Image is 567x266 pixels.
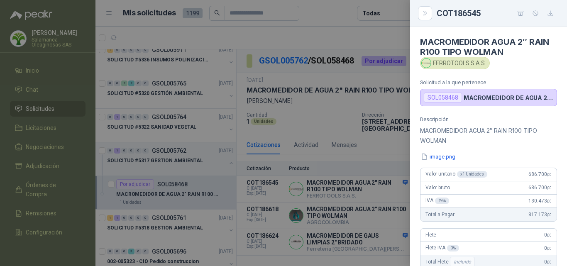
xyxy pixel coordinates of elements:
[464,94,553,101] p: MACROMEDIDOR DE AGUA 2" RAIN R100 TIPO WOLMAN BRIDADO
[420,79,557,85] p: Solicitud a la que pertenece
[420,8,430,18] button: Close
[422,59,431,68] img: Company Logo
[425,185,450,190] span: Valor bruto
[425,212,455,217] span: Total a Pagar
[420,116,557,122] p: Descripción
[547,172,552,177] span: ,00
[547,233,552,237] span: ,00
[425,171,487,178] span: Valor unitario
[425,232,436,238] span: Flete
[547,246,552,251] span: ,00
[547,185,552,190] span: ,00
[447,245,459,251] div: 0 %
[544,245,552,251] span: 0
[420,126,557,146] p: MACROMEDIDOR AGUA 2″ RAIN R100 TIPO WOLMAN
[544,259,552,265] span: 0
[528,171,552,177] span: 686.700
[547,260,552,264] span: ,00
[420,57,490,69] div: FERROTOOLS S.A.S.
[528,185,552,190] span: 686.700
[547,199,552,203] span: ,00
[457,171,487,178] div: x 1 Unidades
[420,152,456,161] button: image.png
[424,93,462,102] div: SOL058468
[437,7,557,20] div: COT186545
[547,212,552,217] span: ,00
[528,198,552,204] span: 130.473
[420,37,557,57] h4: MACROMEDIDOR AGUA 2″ RAIN R100 TIPO WOLMAN
[425,245,459,251] span: Flete IVA
[435,198,450,204] div: 19 %
[425,198,449,204] span: IVA
[544,232,552,238] span: 0
[528,212,552,217] span: 817.173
